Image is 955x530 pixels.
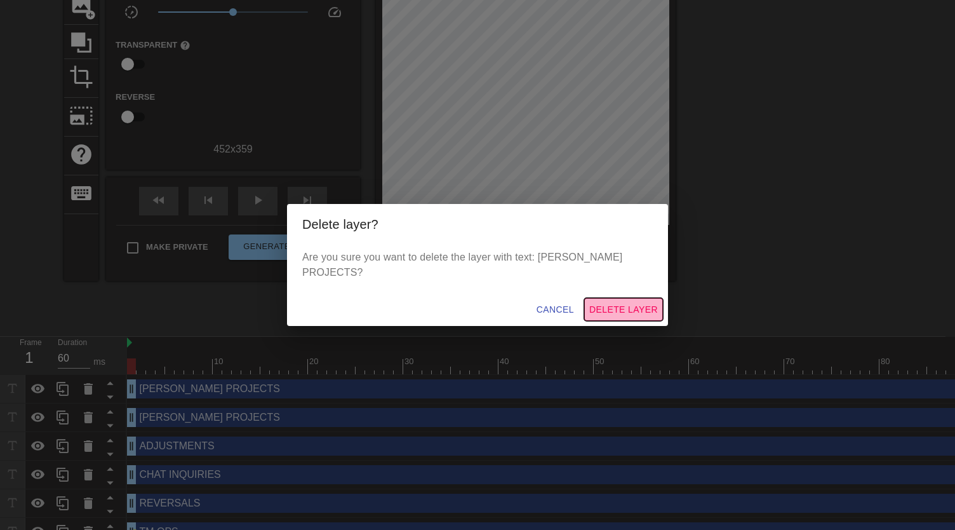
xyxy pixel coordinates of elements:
button: Delete Layer [584,298,663,322]
button: Cancel [531,298,579,322]
p: Are you sure you want to delete the layer with text: [PERSON_NAME] PROJECTS? [302,250,653,280]
h2: Delete layer? [302,214,653,234]
span: Cancel [537,302,574,318]
span: Delete Layer [589,302,658,318]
